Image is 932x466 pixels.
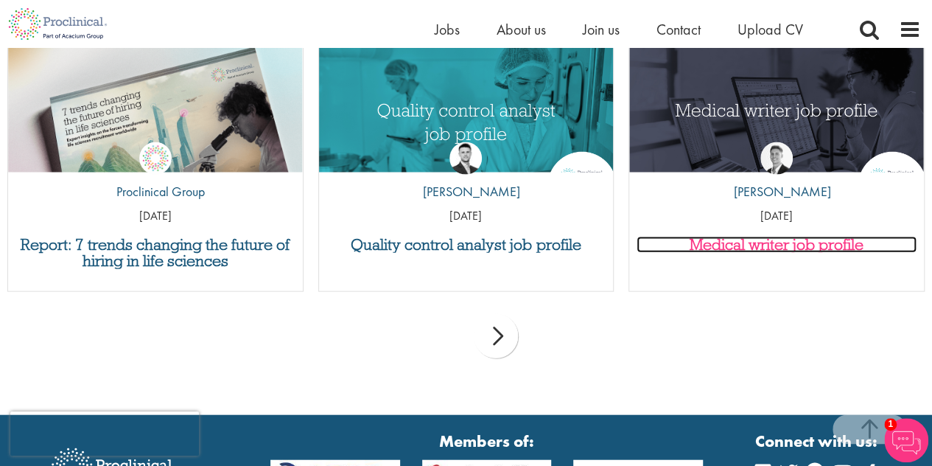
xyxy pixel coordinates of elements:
[319,42,614,173] a: Link to a post
[722,142,830,209] a: George Watson [PERSON_NAME]
[656,20,701,39] a: Contact
[270,430,704,453] strong: Members of:
[497,20,546,39] a: About us
[474,314,518,358] div: next
[319,208,614,225] p: [DATE]
[15,237,295,269] a: Report: 7 trends changing the future of hiring in life sciences
[105,182,205,201] p: Proclinical Group
[737,20,803,39] a: Upload CV
[629,208,924,225] p: [DATE]
[637,237,917,253] a: Medical writer job profile
[412,142,520,209] a: Joshua Godden [PERSON_NAME]
[583,20,620,39] a: Join us
[884,418,897,431] span: 1
[319,42,614,195] img: quality control analyst job profile
[412,182,520,201] p: [PERSON_NAME]
[8,208,303,225] p: [DATE]
[884,418,928,462] img: Chatbot
[449,142,482,175] img: Joshua Godden
[8,42,303,173] a: Link to a post
[326,237,606,253] a: Quality control analyst job profile
[629,42,924,195] img: Medical writer job profile
[105,142,205,209] a: Proclinical Group Proclinical Group
[629,42,924,173] a: Link to a post
[755,430,880,453] strong: Connect with us:
[435,20,460,39] a: Jobs
[722,182,830,201] p: [PERSON_NAME]
[760,142,793,175] img: George Watson
[139,142,172,175] img: Proclinical Group
[10,411,199,456] iframe: reCAPTCHA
